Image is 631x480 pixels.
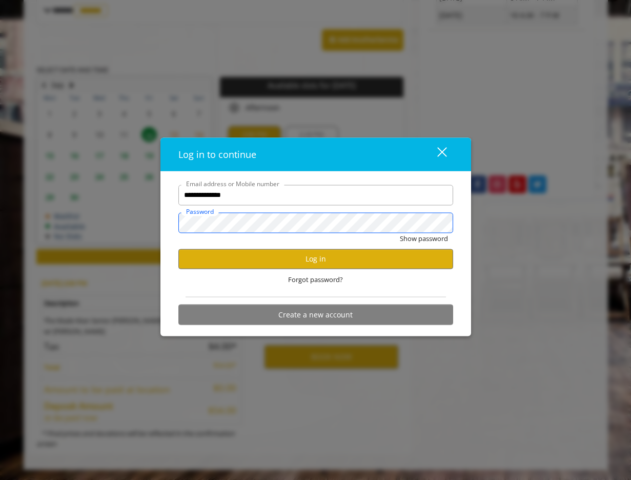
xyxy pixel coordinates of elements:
span: Log in to continue [178,148,256,160]
button: Create a new account [178,305,453,325]
label: Email address or Mobile number [181,178,284,188]
div: close dialog [425,147,446,162]
label: Password [181,206,219,216]
button: close dialog [418,144,453,165]
button: Show password [400,233,448,244]
input: Email address or Mobile number [178,185,453,205]
button: Log in [178,249,453,269]
span: Forgot password? [288,274,343,285]
input: Password [178,212,453,233]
